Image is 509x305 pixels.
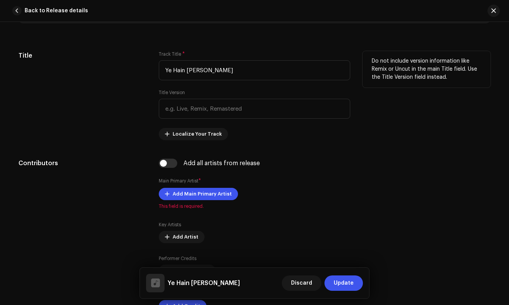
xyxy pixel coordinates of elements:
[291,275,312,291] span: Discard
[159,90,185,96] label: Title Version
[159,51,185,57] label: Track Title
[282,275,321,291] button: Discard
[159,265,216,277] button: Add Performer
[173,126,222,142] span: Localize Your Track
[173,186,232,202] span: Add Main Primary Artist
[159,128,228,140] button: Localize Your Track
[159,179,198,183] small: Main Primary Artist
[173,229,198,245] span: Add Artist
[334,275,354,291] span: Update
[159,231,205,243] button: Add Artist
[168,278,240,288] h5: Ye Hain Mere Muhammad
[159,99,350,119] input: e.g. Live, Remix, Remastered
[159,222,181,228] label: Key Artists
[159,255,196,262] label: Performer Credits
[159,60,350,80] input: Enter the name of the track
[324,275,363,291] button: Update
[159,188,238,200] button: Add Main Primary Artist
[372,57,481,81] p: Do not include version information like Remix or Uncut in the main Title field. Use the Title Ver...
[18,159,146,168] h5: Contributors
[18,51,146,60] h5: Title
[159,203,350,209] span: This field is required.
[183,160,260,166] div: Add all artists from release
